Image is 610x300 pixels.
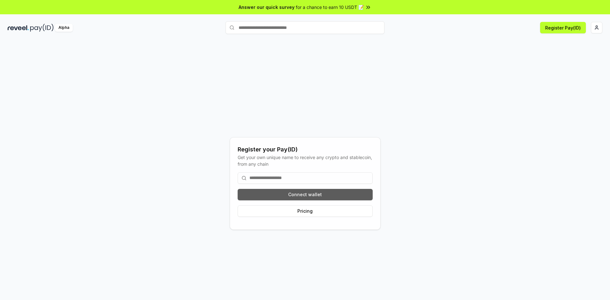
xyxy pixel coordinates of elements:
div: Register your Pay(ID) [238,145,373,154]
img: pay_id [30,24,54,32]
span: for a chance to earn 10 USDT 📝 [296,4,364,10]
img: reveel_dark [8,24,29,32]
div: Alpha [55,24,73,32]
button: Connect wallet [238,189,373,200]
button: Pricing [238,205,373,217]
span: Answer our quick survey [239,4,295,10]
div: Get your own unique name to receive any crypto and stablecoin, from any chain [238,154,373,167]
button: Register Pay(ID) [540,22,586,33]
